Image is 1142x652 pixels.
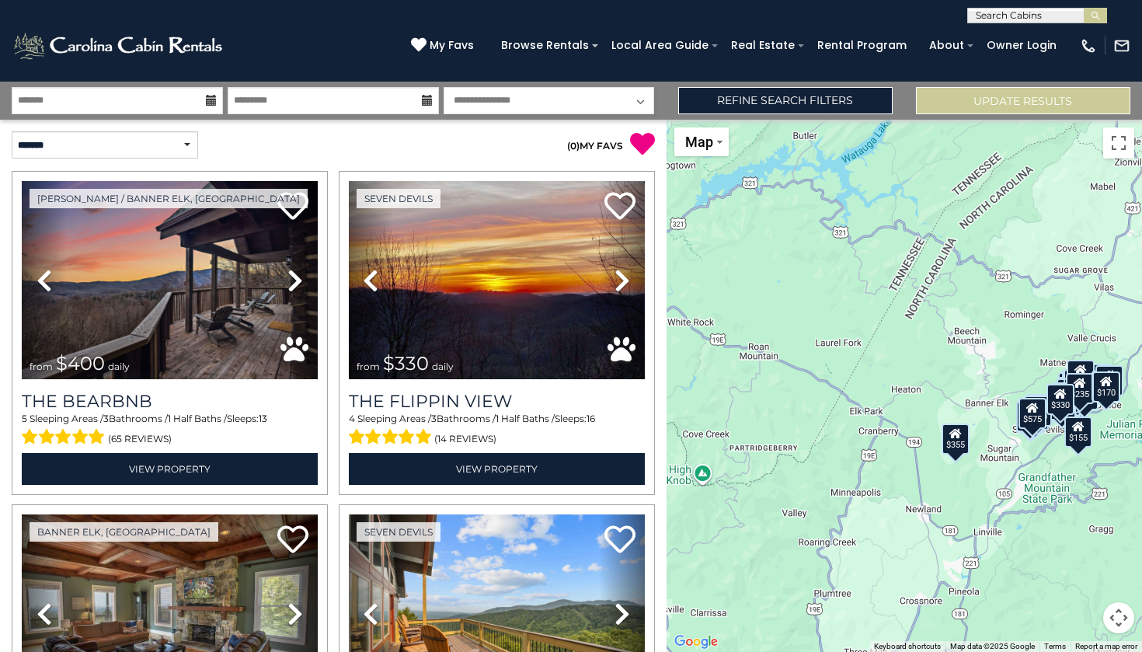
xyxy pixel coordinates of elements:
[567,140,580,152] span: ( )
[12,30,227,61] img: White-1-2.png
[1048,389,1076,420] div: $240
[432,361,454,372] span: daily
[30,189,308,208] a: [PERSON_NAME] / Banner Elk, [GEOGRAPHIC_DATA]
[349,181,645,379] img: thumbnail_164470808.jpeg
[604,190,635,224] a: Add to favorites
[30,361,53,372] span: from
[277,524,308,557] a: Add to favorites
[1024,395,1052,426] div: $140
[942,423,970,454] div: $355
[103,413,109,424] span: 3
[1075,642,1137,650] a: Report a map error
[1016,401,1044,432] div: $270
[22,453,318,485] a: View Property
[349,413,355,424] span: 4
[950,642,1035,650] span: Map data ©2025 Google
[1046,384,1074,415] div: $330
[108,361,130,372] span: daily
[1092,371,1119,402] div: $175
[349,412,645,449] div: Sleeping Areas / Bathrooms / Sleeps:
[670,632,722,652] a: Open this area in Google Maps (opens a new window)
[1071,378,1098,410] div: $275
[1044,642,1066,650] a: Terms (opens in new tab)
[357,522,440,542] a: Seven Devils
[604,33,716,58] a: Local Area Guide
[22,413,27,424] span: 5
[493,33,597,58] a: Browse Rentals
[1103,127,1134,159] button: Toggle fullscreen view
[1080,37,1097,54] img: phone-regular-white.png
[1103,602,1134,633] button: Map camera controls
[411,37,478,54] a: My Favs
[570,140,576,152] span: 0
[1065,373,1093,404] div: $235
[678,87,893,114] a: Refine Search Filters
[1084,363,1112,394] div: $485
[670,632,722,652] img: Google
[604,524,635,557] a: Add to favorites
[431,413,437,424] span: 3
[1113,37,1130,54] img: mail-regular-white.png
[723,33,803,58] a: Real Estate
[587,413,595,424] span: 16
[259,413,267,424] span: 13
[22,391,318,412] a: The Bearbnb
[685,134,713,150] span: Map
[168,413,227,424] span: 1 Half Baths /
[1092,371,1119,402] div: $170
[916,87,1130,114] button: Update Results
[1095,365,1123,396] div: $125
[108,429,172,449] span: (65 reviews)
[979,33,1064,58] a: Owner Login
[874,641,941,652] button: Keyboard shortcuts
[1018,398,1046,429] div: $575
[1016,401,1044,432] div: $140
[1017,403,1045,434] div: $375
[30,522,218,542] a: Banner Elk, [GEOGRAPHIC_DATA]
[567,140,623,152] a: (0)MY FAVS
[921,33,972,58] a: About
[349,453,645,485] a: View Property
[434,429,496,449] span: (14 reviews)
[1064,417,1092,448] div: $155
[22,181,318,379] img: thumbnail_163977593.jpeg
[357,361,380,372] span: from
[357,189,440,208] a: Seven Devils
[1025,393,1053,424] div: $305
[430,37,474,54] span: My Favs
[809,33,914,58] a: Rental Program
[1067,359,1095,390] div: $230
[496,413,555,424] span: 1 Half Baths /
[349,391,645,412] a: The Flippin View
[674,127,729,156] button: Change map style
[22,412,318,449] div: Sleeping Areas / Bathrooms / Sleeps:
[277,190,308,224] a: Add to favorites
[383,352,429,375] span: $330
[1051,382,1079,413] div: $215
[56,352,105,375] span: $400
